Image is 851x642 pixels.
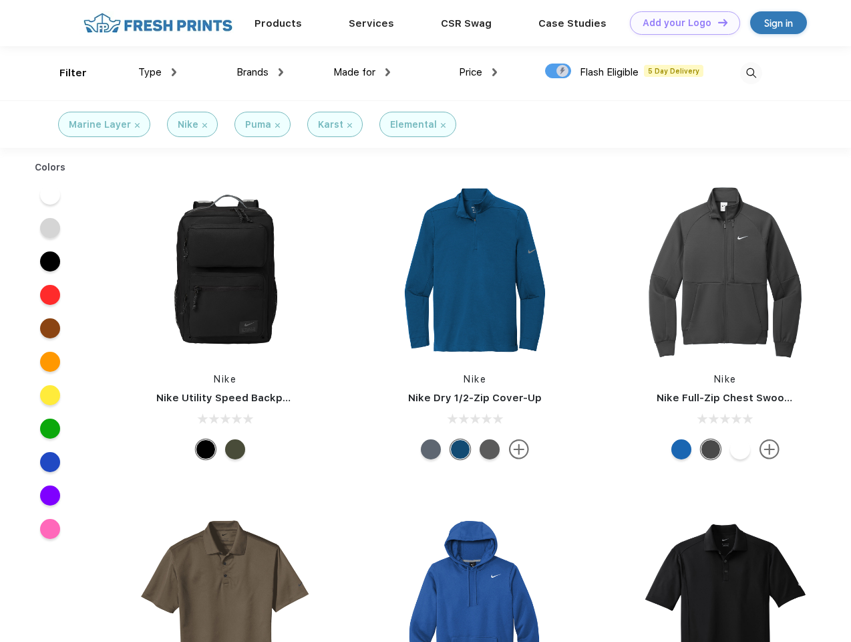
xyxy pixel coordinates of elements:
img: filter_cancel.svg [347,123,352,128]
span: 5 Day Delivery [644,65,703,77]
img: more.svg [509,439,529,459]
img: dropdown.png [385,68,390,76]
a: Nike Full-Zip Chest Swoosh Jacket [657,392,834,404]
div: Elemental [390,118,437,132]
img: filter_cancel.svg [202,123,207,128]
div: Marine Layer [69,118,131,132]
img: filter_cancel.svg [135,123,140,128]
div: Karst [318,118,343,132]
a: Nike Dry 1/2-Zip Cover-Up [408,392,542,404]
img: func=resize&h=266 [136,181,314,359]
a: Nike [714,374,737,385]
div: Puma [245,118,271,132]
img: dropdown.png [492,68,497,76]
a: Products [254,17,302,29]
img: dropdown.png [172,68,176,76]
div: White [730,439,750,459]
div: Add your Logo [643,17,711,29]
a: Sign in [750,11,807,34]
div: Sign in [764,15,793,31]
img: more.svg [759,439,780,459]
img: DT [718,19,727,26]
span: Type [138,66,162,78]
div: Black [196,439,216,459]
a: Nike [214,374,236,385]
img: fo%20logo%202.webp [79,11,236,35]
span: Flash Eligible [580,66,639,78]
div: Filter [59,66,87,81]
span: Made for [333,66,375,78]
span: Price [459,66,482,78]
div: Anthracite [701,439,721,459]
a: Nike [464,374,486,385]
span: Brands [236,66,269,78]
img: filter_cancel.svg [441,123,446,128]
img: filter_cancel.svg [275,123,280,128]
div: Gym Blue [450,439,470,459]
img: func=resize&h=266 [386,181,564,359]
a: Nike Utility Speed Backpack [156,392,301,404]
div: Nike [178,118,198,132]
div: Black Heather [480,439,500,459]
div: Colors [25,160,76,175]
div: Cargo Khaki [225,439,245,459]
div: Royal [671,439,691,459]
img: desktop_search.svg [740,62,762,84]
div: Navy Heather [421,439,441,459]
img: func=resize&h=266 [637,181,814,359]
a: CSR Swag [441,17,492,29]
img: dropdown.png [279,68,283,76]
a: Services [349,17,394,29]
